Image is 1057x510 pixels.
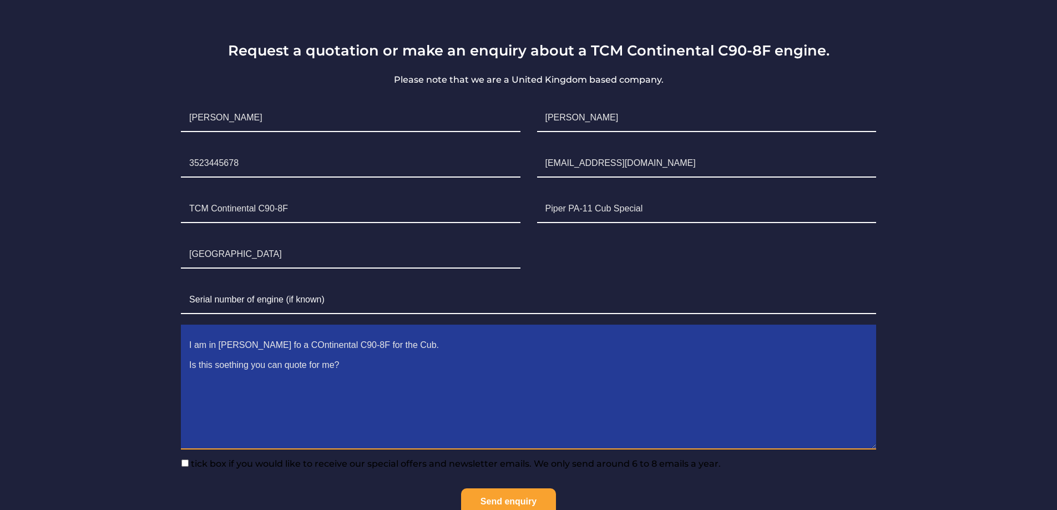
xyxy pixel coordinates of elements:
p: Please note that we are a United Kingdom based company. [173,73,884,87]
h3: Request a quotation or make an enquiry about a TCM Continental C90-8F engine. [173,42,884,59]
input: Telephone [181,150,520,178]
input: Email* [537,150,876,178]
input: Surname* [537,104,876,132]
input: Country of Origin of the Engine* [181,241,520,269]
input: First Name* [181,104,520,132]
input: Aircraft [537,195,876,223]
span: tick box if you would like to receive our special offers and newsletter emails. We only send arou... [189,458,721,469]
input: Serial number of engine (if known) [181,286,876,314]
input: tick box if you would like to receive our special offers and newsletter emails. We only send arou... [181,459,189,467]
